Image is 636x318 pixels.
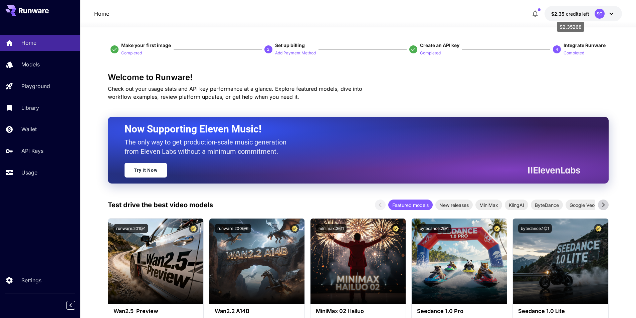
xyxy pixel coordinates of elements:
button: $2.35268SC [545,6,622,21]
p: The only way to get production-scale music generation from Eleven Labs without a minimum commitment. [125,137,291,156]
h3: Seedance 1.0 Pro [417,308,501,314]
span: Featured models [388,202,433,209]
span: credits left [566,11,589,17]
h2: Now Supporting Eleven Music! [125,123,575,135]
a: Home [94,10,109,18]
img: alt [209,219,304,304]
div: SC [595,9,605,19]
button: minimax:3@1 [316,224,347,233]
p: 2 [267,46,269,52]
h3: Wan2.2 A14B [215,308,299,314]
button: bytedance:1@1 [518,224,552,233]
button: Completed [420,49,441,57]
nav: breadcrumb [94,10,109,18]
a: Try It Now [125,163,167,178]
h3: Welcome to Runware! [108,73,609,82]
button: Certified Model – Vetted for best performance and includes a commercial license. [492,224,501,233]
div: ByteDance [531,200,563,210]
p: Home [21,39,36,47]
button: bytedance:2@1 [417,224,451,233]
span: Make your first image [121,42,171,48]
img: alt [513,219,608,304]
div: Google Veo [566,200,599,210]
div: Featured models [388,200,433,210]
button: runware:201@1 [114,224,148,233]
h3: Wan2.5-Preview [114,308,198,314]
button: Completed [121,49,142,57]
span: MiniMax [475,202,502,209]
span: Google Veo [566,202,599,209]
p: Completed [564,50,584,56]
div: Collapse sidebar [71,299,80,311]
p: API Keys [21,147,43,155]
img: alt [310,219,406,304]
span: $2.35 [551,11,566,17]
p: Usage [21,169,37,177]
div: MiniMax [475,200,502,210]
button: Certified Model – Vetted for best performance and includes a commercial license. [189,224,198,233]
p: Test drive the best video models [108,200,213,210]
h3: MiniMax 02 Hailuo [316,308,400,314]
span: Check out your usage stats and API key performance at a glance. Explore featured models, dive int... [108,85,362,100]
div: New releases [435,200,473,210]
button: Completed [564,49,584,57]
p: Completed [420,50,441,56]
button: Collapse sidebar [66,301,75,310]
button: Certified Model – Vetted for best performance and includes a commercial license. [290,224,299,233]
p: Wallet [21,125,37,133]
div: KlingAI [505,200,528,210]
div: $2.35268 [551,10,589,17]
span: New releases [435,202,473,209]
span: KlingAI [505,202,528,209]
div: $2.35268 [557,22,584,32]
button: Add Payment Method [275,49,316,57]
button: runware:200@6 [215,224,251,233]
button: Certified Model – Vetted for best performance and includes a commercial license. [594,224,603,233]
img: alt [108,219,203,304]
span: Integrate Runware [564,42,606,48]
img: alt [412,219,507,304]
h3: Seedance 1.0 Lite [518,308,603,314]
p: 4 [556,46,558,52]
p: Settings [21,276,41,284]
p: Completed [121,50,142,56]
p: Models [21,60,40,68]
p: Library [21,104,39,112]
span: Create an API key [420,42,459,48]
p: Playground [21,82,50,90]
span: ByteDance [531,202,563,209]
p: Add Payment Method [275,50,316,56]
button: Certified Model – Vetted for best performance and includes a commercial license. [391,224,400,233]
span: Set up billing [275,42,305,48]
